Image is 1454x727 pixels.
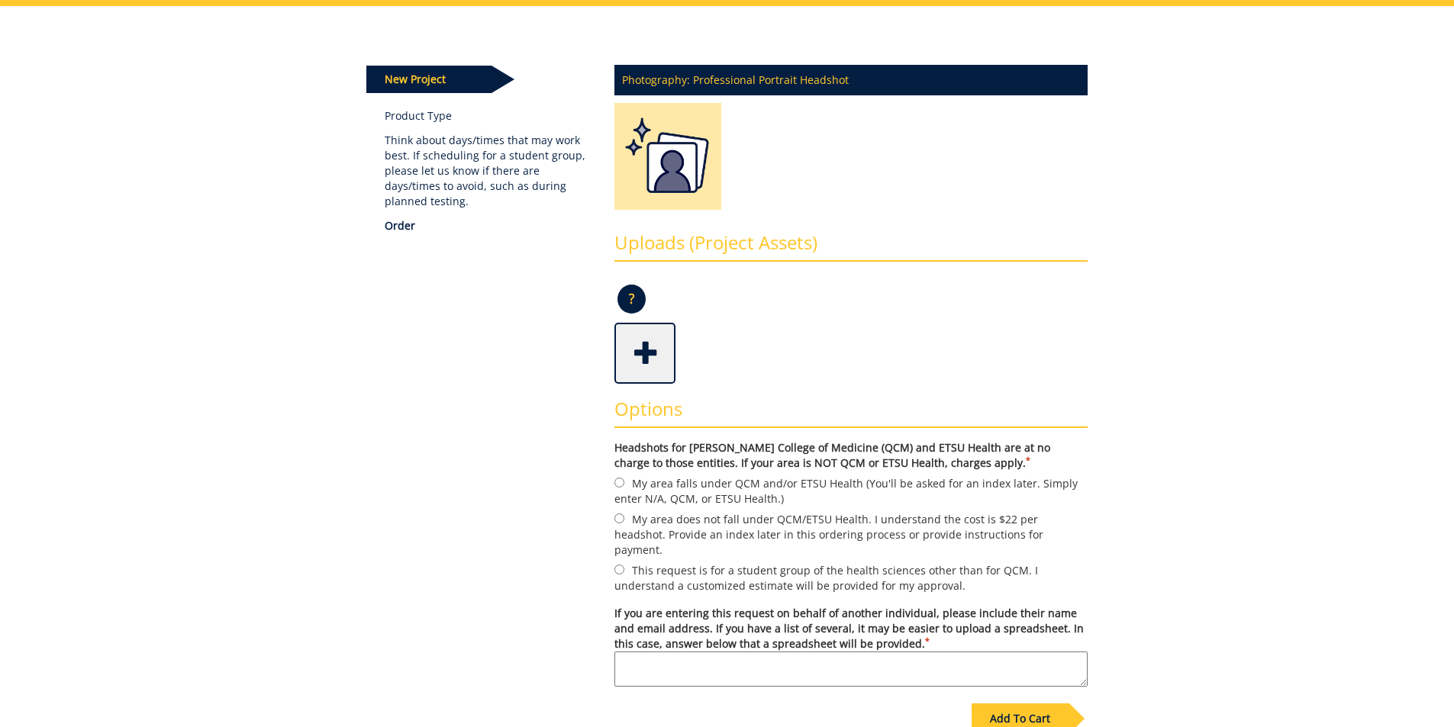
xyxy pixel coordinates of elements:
[614,606,1088,687] label: If you are entering this request on behalf of another individual, please include their name and e...
[366,66,492,93] p: New Project
[614,474,1088,507] label: My area falls under QCM and/or ETSU Health (You'll be asked for an index later. Simply enter N/A,...
[614,478,624,487] input: My area falls under QCM and/or ETSU Health (You'll be asked for an index later. Simply enter N/A,...
[614,399,1088,428] h3: Options
[614,561,1088,594] label: This request is for a student group of the health sciences other than for QCM. I understand a cus...
[617,285,646,314] p: ?
[614,65,1088,95] p: Photography: Professional Portrait Headshot
[614,513,624,523] input: My area does not fall under QCM/ETSU Health. I understand the cost is $22 per headshot. Provide a...
[614,233,1088,262] h3: Uploads (Project Assets)
[614,565,624,574] input: This request is for a student group of the health sciences other than for QCM. I understand a cus...
[385,133,592,209] p: Think about days/times that may work best. If scheduling for a student group, please let us know ...
[385,218,592,233] p: Order
[614,651,1088,687] textarea: If you are entering this request on behalf of another individual, please include their name and e...
[385,108,592,124] a: Product Type
[614,510,1088,558] label: My area does not fall under QCM/ETSU Health. I understand the cost is $22 per headshot. Provide a...
[614,440,1088,471] label: Headshots for [PERSON_NAME] College of Medicine (QCM) and ETSU Health are at no charge to those e...
[614,103,721,217] img: Professional Headshot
